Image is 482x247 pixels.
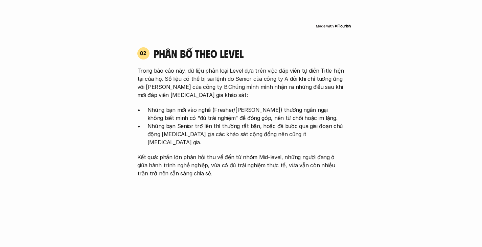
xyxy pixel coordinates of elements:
[147,106,345,122] p: Những bạn mới vào nghề (Fresher/[PERSON_NAME]) thường ngần ngại không biết mình có “đủ trải nghiệ...
[137,153,345,177] p: Kết quả: phần lớn phản hồi thu về đến từ nhóm Mid-level, những người đang ở giữa hành trình nghề ...
[154,47,345,60] h4: phân bố theo Level
[316,23,351,29] img: Made with Flourish
[147,122,345,146] p: Những bạn Senior trở lên thì thường rất bận, hoặc đã bước qua giai đoạn chủ động [MEDICAL_DATA] g...
[137,67,345,99] p: Trong báo cáo này, dữ liệu phân loại Level dựa trên việc đáp viên tự điền Title hiện tại của họ. ...
[140,50,146,56] p: 02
